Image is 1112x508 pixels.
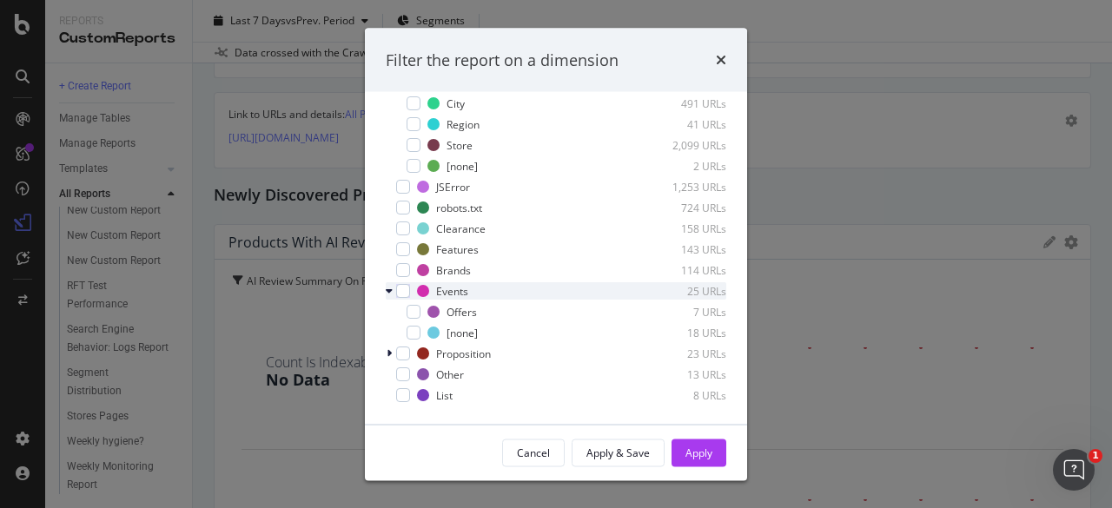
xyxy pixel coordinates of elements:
[447,117,480,132] div: Region
[641,367,726,382] div: 13 URLs
[447,326,478,340] div: [none]
[641,159,726,174] div: 2 URLs
[436,346,491,361] div: Proposition
[386,49,619,71] div: Filter the report on a dimension
[641,117,726,132] div: 41 URLs
[641,346,726,361] div: 23 URLs
[641,388,726,403] div: 8 URLs
[641,221,726,236] div: 158 URLs
[436,284,468,299] div: Events
[436,201,482,215] div: robots.txt
[641,263,726,278] div: 114 URLs
[436,367,464,382] div: Other
[1053,449,1095,491] iframe: Intercom live chat
[1089,449,1102,463] span: 1
[716,49,726,71] div: times
[641,138,726,153] div: 2,099 URLs
[572,439,665,466] button: Apply & Save
[641,305,726,320] div: 7 URLs
[641,96,726,111] div: 491 URLs
[586,445,650,459] div: Apply & Save
[672,439,726,466] button: Apply
[641,201,726,215] div: 724 URLs
[641,284,726,299] div: 25 URLs
[641,242,726,257] div: 143 URLs
[365,28,747,480] div: modal
[641,180,726,195] div: 1,253 URLs
[436,221,486,236] div: Clearance
[436,242,479,257] div: Features
[502,439,565,466] button: Cancel
[447,96,465,111] div: City
[447,159,478,174] div: [none]
[685,445,712,459] div: Apply
[436,180,470,195] div: JSError
[436,263,471,278] div: Brands
[517,445,550,459] div: Cancel
[447,305,477,320] div: Offers
[447,138,473,153] div: Store
[436,388,453,403] div: List
[641,326,726,340] div: 18 URLs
